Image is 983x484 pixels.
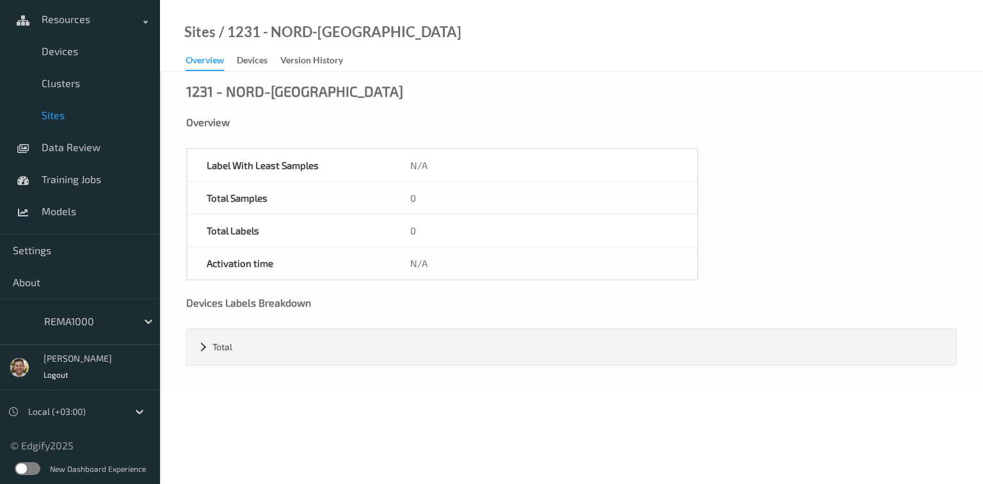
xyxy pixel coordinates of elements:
[216,26,461,38] div: / 1231 - NORD-[GEOGRAPHIC_DATA]
[237,52,280,70] a: Devices
[186,85,403,97] div: 1231 - NORD-[GEOGRAPHIC_DATA]
[391,149,697,181] div: N/A
[280,54,343,70] div: Version History
[212,341,232,352] span: Total
[188,214,391,246] div: Total Labels
[188,247,391,279] div: Activation time
[237,54,268,70] div: Devices
[184,26,216,38] a: Sites
[187,329,956,365] div: Total
[391,182,697,214] div: 0
[188,182,391,214] div: Total Samples
[186,296,957,309] div: Devices Labels Breakdown
[391,214,697,246] div: 0
[186,52,237,71] a: Overview
[280,52,356,70] a: Version History
[188,149,391,181] div: Label With Least Samples
[391,247,697,279] div: N/A
[186,54,224,71] div: Overview
[186,116,957,129] div: Overview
